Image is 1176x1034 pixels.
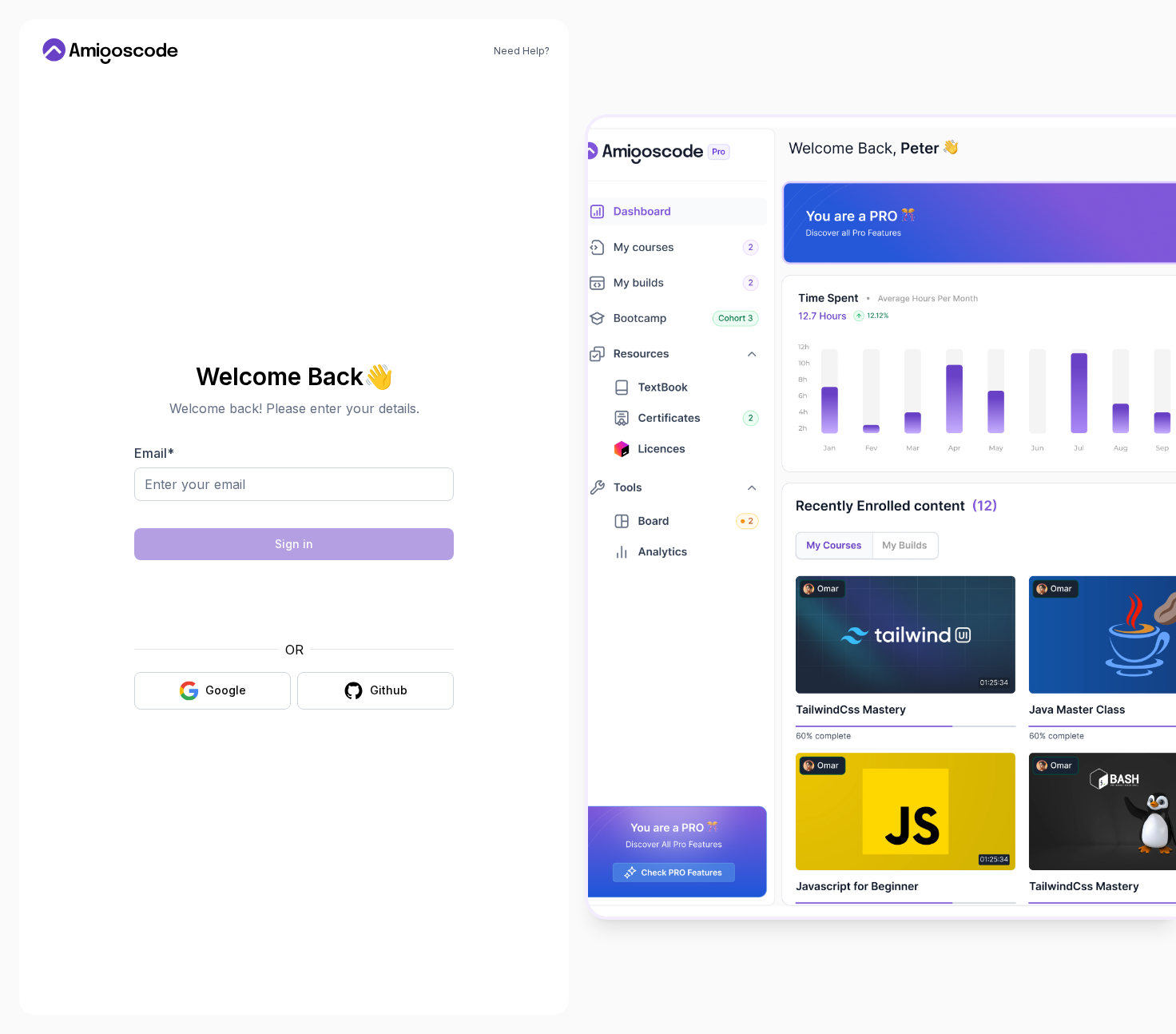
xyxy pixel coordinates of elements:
[134,528,454,560] button: Sign in
[297,672,454,710] button: Github
[134,672,291,710] button: Google
[275,536,313,552] div: Sign in
[134,364,454,389] h2: Welcome Back
[205,682,246,698] div: Google
[38,38,182,64] a: Home link
[134,467,454,501] input: Enter your email
[285,640,304,659] p: OR
[494,45,550,58] a: Need Help?
[370,682,407,698] div: Github
[134,399,454,418] p: Welcome back! Please enter your details.
[362,361,395,391] span: 👋
[588,117,1176,917] img: Amigoscode Dashboard
[134,445,174,461] label: Email *
[173,570,415,630] iframe: Widget containing checkbox for hCaptcha security challenge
